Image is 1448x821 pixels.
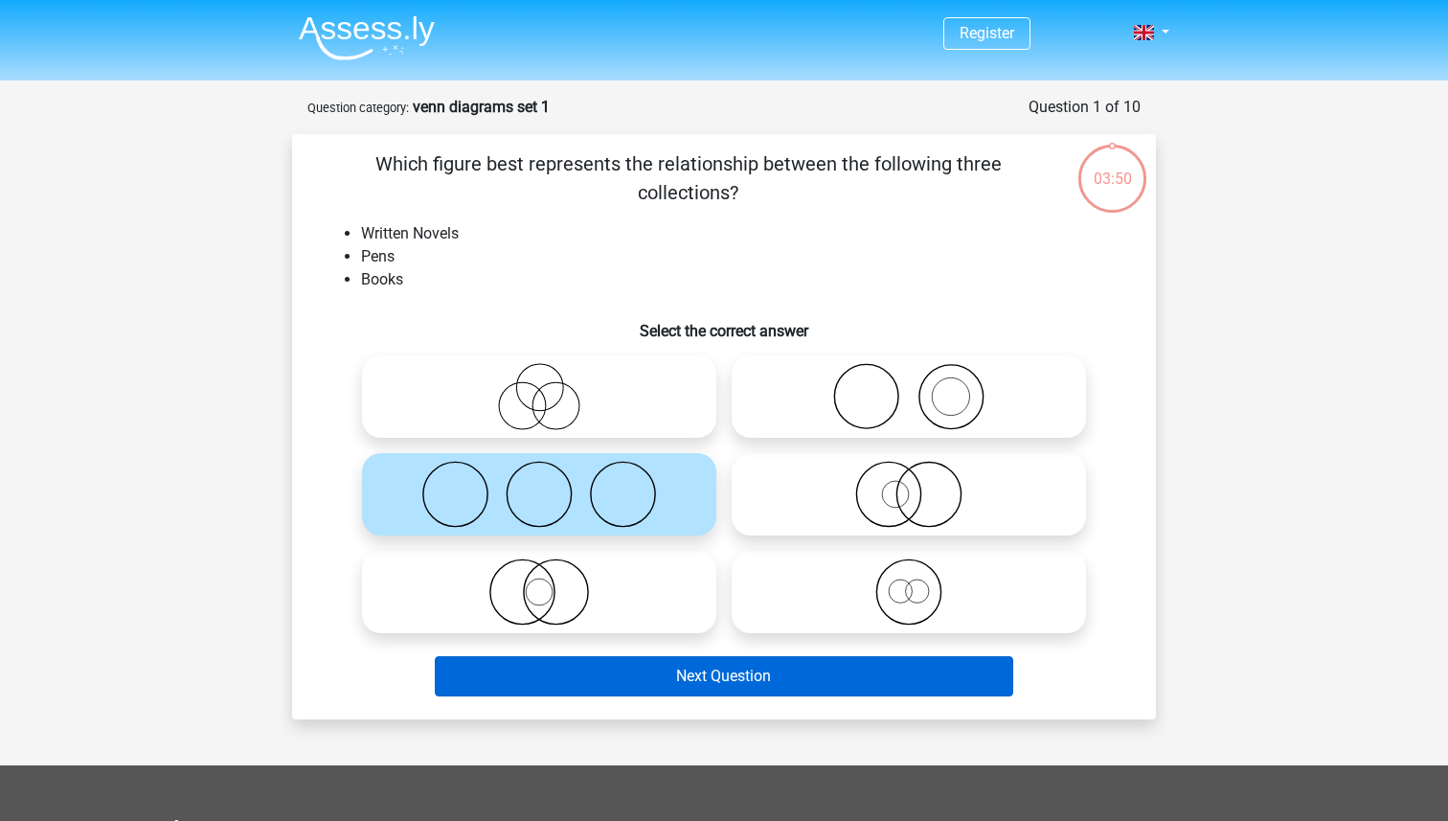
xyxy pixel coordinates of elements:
[323,307,1125,340] h6: Select the correct answer
[361,268,1125,291] li: Books
[361,222,1125,245] li: Written Novels
[299,15,435,60] img: Assessly
[323,149,1053,207] p: Which figure best represents the relationship between the following three collections?
[1029,96,1141,119] div: Question 1 of 10
[960,24,1014,42] a: Register
[307,101,409,115] small: Question category:
[413,98,550,116] strong: venn diagrams set 1
[1076,143,1148,191] div: 03:50
[435,656,1014,696] button: Next Question
[361,245,1125,268] li: Pens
